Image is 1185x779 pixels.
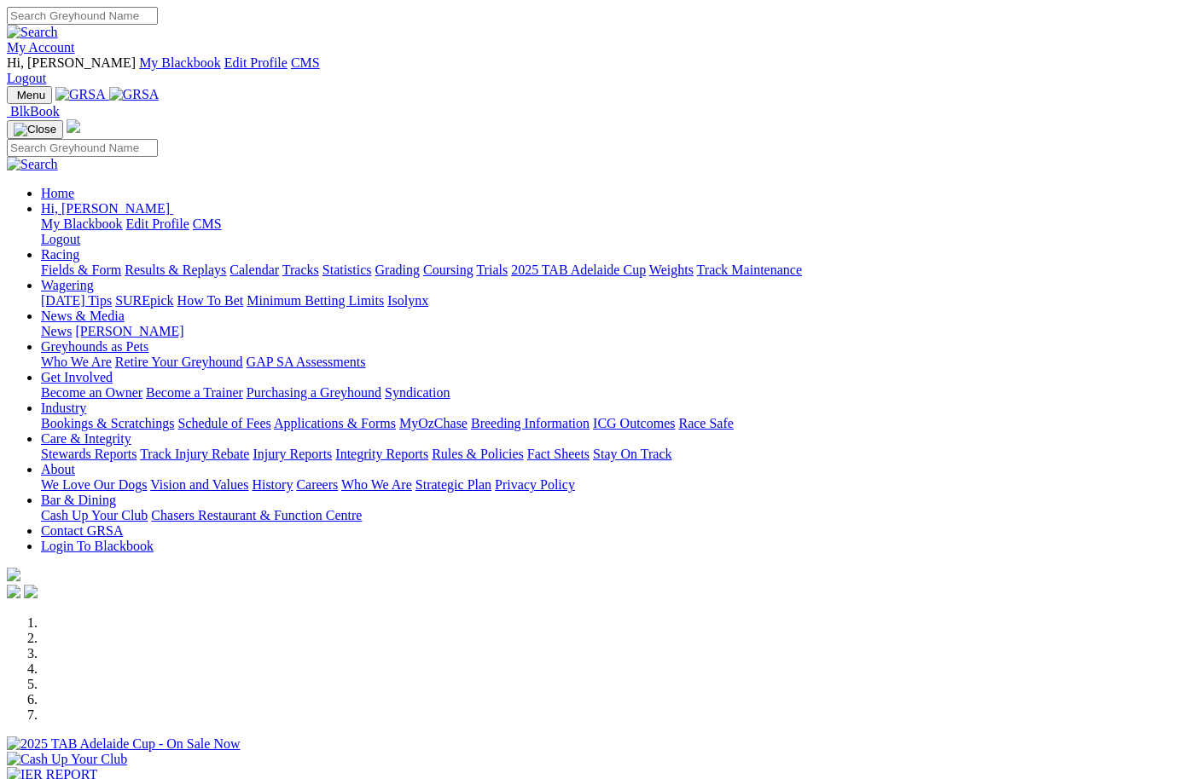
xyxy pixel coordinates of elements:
[423,263,473,277] a: Coursing
[177,416,270,430] a: Schedule of Fees
[140,447,249,461] a: Track Injury Rebate
[139,55,221,70] a: My Blackbook
[41,385,142,400] a: Become an Owner
[224,55,288,70] a: Edit Profile
[126,216,189,231] a: Edit Profile
[41,416,174,430] a: Bookings & Scratchings
[7,736,241,752] img: 2025 TAB Adelaide Cup - On Sale Now
[253,447,332,461] a: Injury Reports
[471,416,590,430] a: Breeding Information
[296,477,338,492] a: Careers
[67,119,80,133] img: logo-grsa-white.png
[247,293,384,308] a: Minimum Betting Limits
[41,247,79,262] a: Racing
[476,263,508,277] a: Trials
[41,462,75,476] a: About
[41,293,112,308] a: [DATE] Tips
[41,539,154,553] a: Login To Blackbook
[7,7,158,25] input: Search
[41,477,147,492] a: We Love Our Dogs
[41,339,148,354] a: Greyhounds as Pets
[125,263,226,277] a: Results & Replays
[109,87,160,102] img: GRSA
[41,216,1178,247] div: Hi, [PERSON_NAME]
[252,477,293,492] a: History
[41,324,1178,339] div: News & Media
[7,55,1178,86] div: My Account
[115,355,243,369] a: Retire Your Greyhound
[41,370,113,384] a: Get Involved
[399,416,468,430] a: MyOzChase
[341,477,412,492] a: Who We Are
[247,385,381,400] a: Purchasing a Greyhound
[151,508,362,522] a: Chasers Restaurant & Function Centre
[41,477,1178,493] div: About
[7,104,60,118] a: BlkBook
[7,25,58,40] img: Search
[7,139,158,157] input: Search
[432,447,524,461] a: Rules & Policies
[193,216,222,231] a: CMS
[41,293,1178,309] div: Wagering
[41,431,131,446] a: Care & Integrity
[41,309,125,323] a: News & Media
[146,385,243,400] a: Become a Trainer
[415,477,491,492] a: Strategic Plan
[41,263,121,277] a: Fields & Form
[697,263,802,277] a: Track Maintenance
[41,263,1178,278] div: Racing
[7,120,63,139] button: Toggle navigation
[41,508,1178,523] div: Bar & Dining
[7,71,46,85] a: Logout
[247,355,366,369] a: GAP SA Assessments
[150,477,248,492] a: Vision and Values
[385,385,450,400] a: Syndication
[41,447,1178,462] div: Care & Integrity
[7,40,75,55] a: My Account
[7,752,127,767] img: Cash Up Your Club
[55,87,106,102] img: GRSA
[678,416,733,430] a: Race Safe
[7,157,58,172] img: Search
[41,523,123,538] a: Contact GRSA
[14,123,56,136] img: Close
[7,585,20,598] img: facebook.svg
[593,416,675,430] a: ICG Outcomes
[41,186,74,200] a: Home
[41,401,86,415] a: Industry
[24,585,38,598] img: twitter.svg
[41,416,1178,431] div: Industry
[10,104,60,118] span: BlkBook
[322,263,372,277] a: Statistics
[274,416,396,430] a: Applications & Forms
[335,447,428,461] a: Integrity Reports
[41,508,148,522] a: Cash Up Your Club
[41,447,137,461] a: Stewards Reports
[41,201,170,216] span: Hi, [PERSON_NAME]
[282,263,319,277] a: Tracks
[41,232,80,246] a: Logout
[495,477,575,492] a: Privacy Policy
[41,216,123,231] a: My Blackbook
[387,293,428,308] a: Isolynx
[41,278,94,292] a: Wagering
[229,263,279,277] a: Calendar
[17,89,45,101] span: Menu
[41,385,1178,401] div: Get Involved
[7,568,20,581] img: logo-grsa-white.png
[41,493,116,507] a: Bar & Dining
[593,447,671,461] a: Stay On Track
[7,86,52,104] button: Toggle navigation
[7,55,136,70] span: Hi, [PERSON_NAME]
[649,263,694,277] a: Weights
[41,355,1178,370] div: Greyhounds as Pets
[41,201,173,216] a: Hi, [PERSON_NAME]
[291,55,320,70] a: CMS
[177,293,244,308] a: How To Bet
[375,263,420,277] a: Grading
[527,447,590,461] a: Fact Sheets
[41,355,112,369] a: Who We Are
[75,324,183,338] a: [PERSON_NAME]
[115,293,173,308] a: SUREpick
[41,324,72,338] a: News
